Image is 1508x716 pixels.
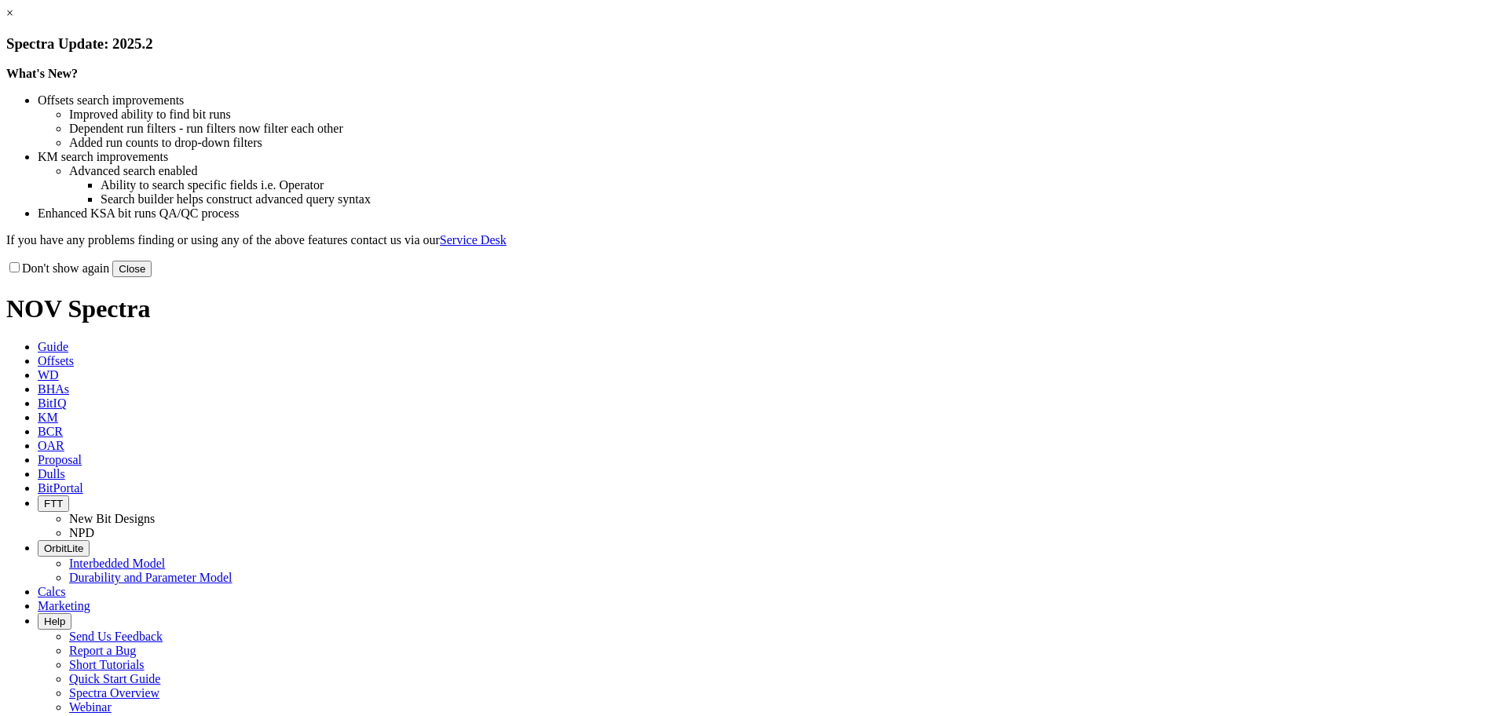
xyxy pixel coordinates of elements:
[38,382,69,396] span: BHAs
[6,233,1502,247] p: If you have any problems finding or using any of the above features contact us via our
[101,192,1502,206] li: Search builder helps construct advanced query syntax
[38,411,58,424] span: KM
[38,368,59,382] span: WD
[6,35,1502,53] h3: Spectra Update: 2025.2
[38,340,68,353] span: Guide
[69,686,159,700] a: Spectra Overview
[69,658,145,671] a: Short Tutorials
[38,453,82,466] span: Proposal
[69,557,165,570] a: Interbedded Model
[38,150,1502,164] li: KM search improvements
[9,262,20,272] input: Don't show again
[112,261,152,277] button: Close
[38,481,83,495] span: BitPortal
[38,425,63,438] span: BCR
[38,396,66,410] span: BitIQ
[6,6,13,20] a: ×
[38,206,1502,221] li: Enhanced KSA bit runs QA/QC process
[38,585,66,598] span: Calcs
[38,439,64,452] span: OAR
[6,294,1502,323] h1: NOV Spectra
[44,542,83,554] span: OrbitLite
[69,672,160,685] a: Quick Start Guide
[6,261,109,275] label: Don't show again
[6,67,78,80] strong: What's New?
[69,108,1502,122] li: Improved ability to find bit runs
[44,498,63,510] span: FTT
[38,599,90,612] span: Marketing
[69,136,1502,150] li: Added run counts to drop-down filters
[38,93,1502,108] li: Offsets search improvements
[38,354,74,367] span: Offsets
[69,526,94,539] a: NPD
[69,571,232,584] a: Durability and Parameter Model
[69,630,163,643] a: Send Us Feedback
[69,644,136,657] a: Report a Bug
[44,616,65,627] span: Help
[101,178,1502,192] li: Ability to search specific fields i.e. Operator
[69,700,112,714] a: Webinar
[69,512,155,525] a: New Bit Designs
[69,164,1502,178] li: Advanced search enabled
[440,233,507,247] a: Service Desk
[38,467,65,480] span: Dulls
[69,122,1502,136] li: Dependent run filters - run filters now filter each other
